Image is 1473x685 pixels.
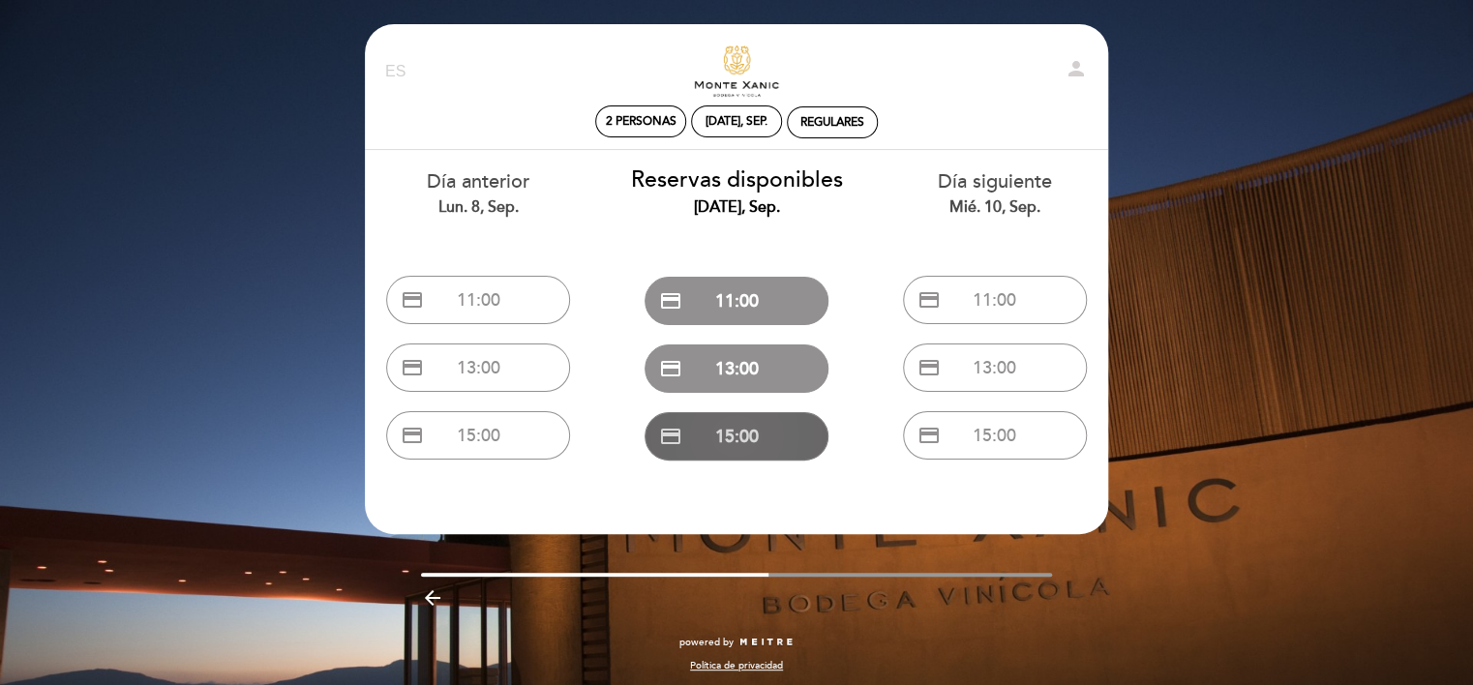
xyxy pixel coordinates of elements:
i: person [1065,57,1088,80]
div: mié. 10, sep. [880,196,1109,219]
div: Día anterior [364,168,593,218]
button: credit_card 15:00 [386,411,570,460]
span: credit_card [401,288,424,312]
span: credit_card [401,424,424,447]
a: Experiencias Excepcionales Monte Xanic [616,45,857,99]
div: [DATE], sep. [706,114,767,129]
button: credit_card 13:00 [645,344,828,393]
a: powered by [679,636,794,649]
button: credit_card 15:00 [903,411,1087,460]
button: person [1065,57,1088,87]
span: credit_card [659,289,682,313]
span: credit_card [659,425,682,448]
button: credit_card 11:00 [386,276,570,324]
div: Día siguiente [880,168,1109,218]
a: Política de privacidad [690,659,783,672]
button: credit_card 15:00 [645,412,828,461]
div: lun. 8, sep. [364,196,593,219]
img: MEITRE [738,638,794,647]
div: Reservas disponibles [622,164,852,219]
button: credit_card 11:00 [903,276,1087,324]
div: [DATE], sep. [622,196,852,219]
span: 2 personas [606,114,676,129]
div: Regulares [800,115,864,130]
span: powered by [679,636,734,649]
span: credit_card [917,424,941,447]
button: credit_card 13:00 [386,343,570,392]
i: arrow_backward [421,586,444,610]
button: credit_card 13:00 [903,343,1087,392]
span: credit_card [917,288,941,312]
button: credit_card 11:00 [645,277,828,325]
span: credit_card [659,357,682,380]
span: credit_card [401,356,424,379]
span: credit_card [917,356,941,379]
